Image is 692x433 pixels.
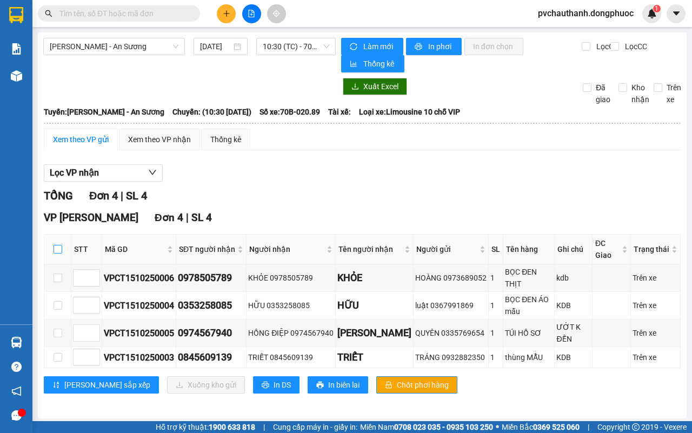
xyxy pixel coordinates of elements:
[248,327,334,339] div: HỒNG ĐIỆP 0974567940
[105,243,165,255] span: Mã GD
[200,41,231,52] input: 15/10/2025
[85,17,145,31] span: Bến xe [GEOGRAPHIC_DATA]
[121,189,123,202] span: |
[209,423,255,431] strong: 1900 633 818
[248,10,255,17] span: file-add
[363,58,396,70] span: Thống kê
[11,362,22,372] span: question-circle
[503,235,555,264] th: Tên hàng
[104,271,174,285] div: VPCT1510250006
[667,4,686,23] button: caret-down
[529,6,642,20] span: pvchauthanh.dongphuoc
[89,189,118,202] span: Đơn 4
[337,350,411,365] div: TRIẾT
[11,386,22,396] span: notification
[308,376,368,394] button: printerIn biên lai
[85,32,149,46] span: 01 Võ Văn Truyện, KP.1, Phường 2
[104,351,174,364] div: VPCT1510250003
[148,168,157,177] span: down
[179,243,235,255] span: SĐT người nhận
[489,235,503,264] th: SL
[337,325,411,341] div: [PERSON_NAME]
[178,325,244,341] div: 0974567940
[490,327,501,339] div: 1
[85,6,148,15] strong: ĐỒNG PHƯỚC
[351,83,359,91] span: download
[217,4,236,23] button: plus
[555,235,592,264] th: Ghi chú
[336,292,414,319] td: HỮU
[343,78,407,95] button: downloadXuất Excel
[176,319,247,347] td: 0974567940
[259,106,320,118] span: Số xe: 70B-020.89
[267,4,286,23] button: aim
[176,347,247,368] td: 0845609139
[242,4,261,23] button: file-add
[253,376,300,394] button: printerIn DS
[176,264,247,292] td: 0978505789
[29,58,132,67] span: -----------------------------------------
[52,381,60,390] span: sort-ascending
[337,270,411,285] div: KHỎE
[71,235,102,264] th: STT
[363,81,398,92] span: Xuất Excel
[350,60,359,69] span: bar-chart
[167,376,245,394] button: downloadXuống kho gửi
[155,211,183,224] span: Đơn 4
[621,41,649,52] span: Lọc CC
[595,237,620,261] span: ĐC Giao
[44,189,73,202] span: TỔNG
[490,272,501,284] div: 1
[350,43,359,51] span: sync
[394,423,493,431] strong: 0708 023 035 - 0935 103 250
[248,351,334,363] div: TRIẾT 0845609139
[54,69,114,77] span: VPCT1510250006
[415,351,487,363] div: TRÁNG 0932882350
[588,421,589,433] span: |
[655,5,658,12] span: 1
[341,55,404,72] button: bar-chartThống kê
[653,5,661,12] sup: 1
[406,38,462,55] button: printerIn phơi
[45,10,52,17] span: search
[415,327,487,339] div: QUYÊN 0335769654
[533,423,580,431] strong: 0369 525 060
[176,292,247,319] td: 0353258085
[633,272,678,284] div: Trên xe
[272,10,280,17] span: aim
[397,379,449,391] span: Chốt phơi hàng
[248,272,334,284] div: KHỎE 0978505789
[248,299,334,311] div: HỮU 0353258085
[505,266,553,290] div: BỌC ĐEN THỊT
[104,327,174,340] div: VPCT1510250005
[360,421,493,433] span: Miền Nam
[385,381,392,390] span: lock
[359,106,460,118] span: Loại xe: Limousine 10 chỗ VIP
[341,38,403,55] button: syncLàm mới
[328,379,360,391] span: In biên lai
[102,264,176,292] td: VPCT1510250006
[249,243,324,255] span: Người nhận
[210,134,241,145] div: Thống kê
[191,211,212,224] span: SL 4
[591,82,615,105] span: Đã giao
[556,299,590,311] div: KDB
[24,78,66,85] span: 10:26:25 [DATE]
[505,351,553,363] div: thùng MẪU
[490,299,501,311] div: 1
[632,423,640,431] span: copyright
[126,189,147,202] span: SL 4
[186,211,189,224] span: |
[44,108,164,116] b: Tuyến: [PERSON_NAME] - An Sương
[50,166,99,179] span: Lọc VP nhận
[3,78,66,85] span: In ngày:
[85,48,132,55] span: Hotline: 19001152
[328,106,351,118] span: Tài xế:
[627,82,654,105] span: Kho nhận
[223,10,230,17] span: plus
[274,379,291,391] span: In DS
[50,38,178,55] span: Châu Thành - An Sương
[415,299,487,311] div: luật 0367991869
[263,38,329,55] span: 10:30 (TC) - 70B-020.89
[262,381,269,390] span: printer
